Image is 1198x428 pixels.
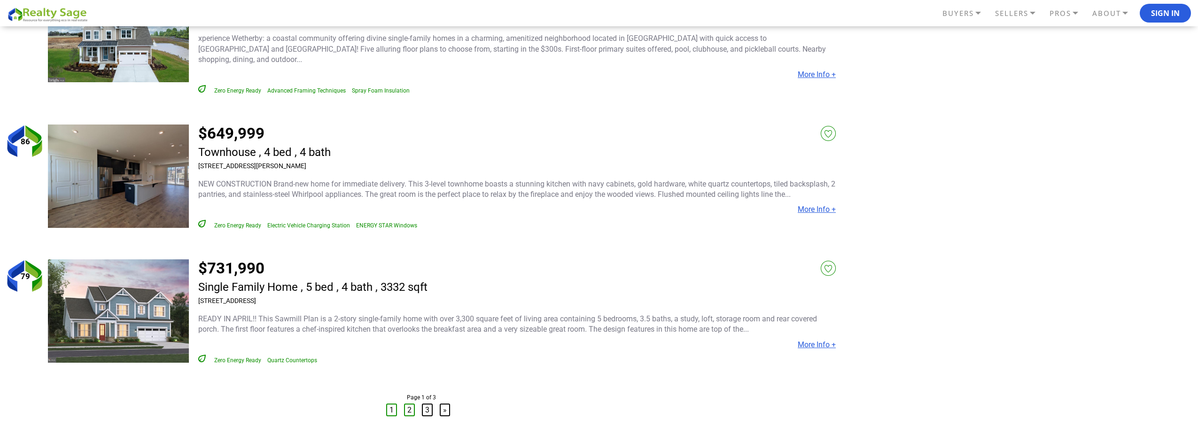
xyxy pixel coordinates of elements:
a: PROS [1047,5,1090,22]
p: xperience Wetherby: a coastal community offering divine single-family homes in a charming, amenit... [198,33,836,65]
h3: [STREET_ADDRESS] [198,297,428,304]
a: 3 [422,404,433,416]
span: Advanced Framing Techniques [267,87,346,94]
a: More Info + [798,205,836,214]
span: Zero Energy Ready [214,357,261,364]
span: Spray Foam Insulation [352,87,410,94]
a: SELLERS [993,5,1047,22]
h3: [STREET_ADDRESS][PERSON_NAME] [198,162,331,170]
a: 1 [386,404,397,416]
a: 2 [404,404,415,416]
div: Page 1 of 3 [7,394,836,401]
a: ABOUT [1090,5,1140,22]
a: More Info + [798,340,836,349]
span: » [443,405,447,414]
span: ENERGY STAR Windows [356,222,417,229]
p: NEW CONSTRUCTION Brand-new home for immediate delivery. This 3-level townhome boasts a stunning k... [198,179,836,200]
img: REALTY SAGE [7,6,92,23]
div: 86 [7,125,43,158]
a: $649,999 [198,124,264,142]
nav: Page navigation [7,394,836,414]
a: $731,990 [198,259,264,277]
h2: Townhouse , 4 bed , 4 bath [198,146,331,158]
p: READY IN APRIL!! This Sawmill Plan is a 2-story single-family home with over 3,300 square feet of... [198,314,836,335]
a: BUYERS [940,5,993,22]
h2: Single Family Home , 5 bed , 4 bath , 3332 sqft [198,281,428,293]
div: 79 [7,259,43,293]
span: Zero Energy Ready [214,222,261,229]
span: Quartz Countertops [267,357,317,364]
button: Sign In [1140,4,1191,23]
a: More Info + [798,70,836,79]
span: Electric Vehicle Charging Station [267,222,350,229]
span: Zero Energy Ready [214,87,261,94]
